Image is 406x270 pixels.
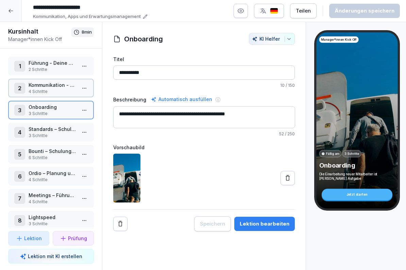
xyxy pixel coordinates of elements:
[8,123,94,141] div: 4Standards – Schulung und Umsetzung3 Schritte
[29,214,76,221] p: Lightspeed
[29,170,76,177] p: Ordio – Planung und Reporting
[321,37,357,42] p: Manager*innen Kick Off
[82,29,92,36] p: 8 min
[113,217,128,231] button: Remove
[8,249,94,264] button: Lektion mit KI erstellen
[113,144,295,151] label: Vorschaubild
[14,215,25,226] div: 8
[194,216,231,231] button: Speichern
[8,189,94,208] div: 7Meetings – Führung und Information4 Schritte
[296,7,311,15] div: Teilen
[14,193,25,204] div: 7
[29,81,76,89] p: Kommunikation - Deine wichtigste Fähigkeit
[8,167,94,186] div: 6Ordio – Planung und Reporting4 Schritte
[249,33,295,45] button: KI Helfer
[14,105,25,116] div: 3
[234,217,295,231] button: Lektion bearbeiten
[68,235,87,242] p: Prüfung
[322,189,392,200] div: Jetzt starten
[124,34,163,44] h1: Onboarding
[8,36,71,43] p: Manager*innen Kick Off
[290,3,317,18] button: Teilen
[53,231,94,246] button: Prüfung
[29,89,76,95] p: 4 Schritte
[319,172,395,181] p: Die Einarbeitung neuer Mitarbeiter ist [PERSON_NAME] Aufgabe
[326,152,339,156] p: Fällig am
[113,131,295,137] p: / 250
[270,8,278,14] img: de.svg
[28,253,82,260] p: Lektion mit KI erstellen
[279,131,284,136] span: 52
[8,79,94,97] div: 2Kommunikation - Deine wichtigste Fähigkeit4 Schritte
[29,221,76,227] p: 3 Schritte
[344,152,359,156] p: 3 Schritte
[14,83,25,94] div: 2
[29,192,76,199] p: Meetings – Führung und Information
[280,83,285,88] span: 10
[329,4,400,18] button: Änderungen speichern
[14,127,25,138] div: 4
[29,199,76,205] p: 4 Schritte
[14,171,25,182] div: 6
[240,220,289,228] div: Lektion bearbeiten
[29,111,76,117] p: 3 Schritte
[29,126,76,133] p: Standards – Schulung und Umsetzung
[8,57,94,75] div: 1Führung - Deine Hauptaufgabe2 Schritte
[319,161,395,169] p: Onboarding
[24,235,42,242] p: Lektion
[29,133,76,139] p: 3 Schritte
[29,59,76,66] p: Führung - Deine Hauptaufgabe
[8,101,94,119] div: 3Onboarding3 Schritte
[29,177,76,183] p: 4 Schritte
[335,7,394,15] div: Änderungen speichern
[113,96,146,103] label: Beschreibung
[29,155,76,161] p: 6 Schritte
[150,95,214,103] div: Automatisch ausfüllen
[29,66,76,73] p: 2 Schritte
[113,82,295,89] p: / 150
[8,231,49,246] button: Lektion
[8,145,94,163] div: 5Bounti – Schulungen und Überblick über Wissenstand6 Schritte
[200,220,225,228] div: Speichern
[8,211,94,230] div: 8Lightspeed3 Schritte
[252,36,292,42] div: KI Helfer
[8,27,71,36] h1: Kursinhalt
[33,13,141,20] p: Kommunikation, Apps und Erwartungsmanagement
[14,149,25,160] div: 5
[113,56,295,63] label: Titel
[14,61,25,72] div: 1
[29,148,76,155] p: Bounti – Schulungen und Überblick über Wissenstand
[29,103,76,111] p: Onboarding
